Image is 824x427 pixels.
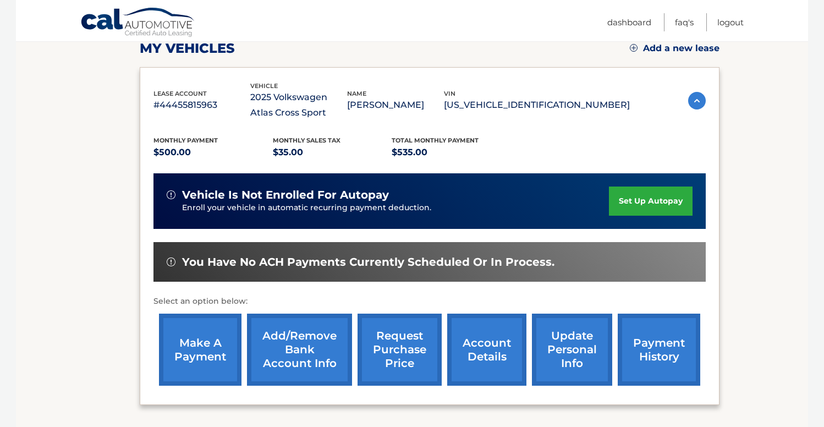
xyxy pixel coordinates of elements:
span: Monthly Payment [153,136,218,144]
a: account details [447,314,526,386]
span: lease account [153,90,207,97]
h2: my vehicles [140,40,235,57]
img: add.svg [630,44,638,52]
a: make a payment [159,314,241,386]
img: accordion-active.svg [688,92,706,110]
span: You have no ACH payments currently scheduled or in process. [182,255,554,269]
p: [PERSON_NAME] [347,97,444,113]
p: $500.00 [153,145,273,160]
a: Add/Remove bank account info [247,314,352,386]
span: Total Monthly Payment [392,136,479,144]
a: set up autopay [609,187,693,216]
span: name [347,90,366,97]
a: Cal Automotive [80,7,196,39]
p: 2025 Volkswagen Atlas Cross Sport [250,90,347,121]
a: FAQ's [675,13,694,31]
p: Select an option below: [153,295,706,308]
span: vin [444,90,455,97]
span: vehicle is not enrolled for autopay [182,188,389,202]
a: Dashboard [607,13,651,31]
a: Logout [717,13,744,31]
a: payment history [618,314,700,386]
a: Add a new lease [630,43,719,54]
span: vehicle [250,82,278,90]
img: alert-white.svg [167,258,175,266]
p: $535.00 [392,145,511,160]
p: [US_VEHICLE_IDENTIFICATION_NUMBER] [444,97,630,113]
p: $35.00 [273,145,392,160]
a: update personal info [532,314,612,386]
span: Monthly sales Tax [273,136,340,144]
img: alert-white.svg [167,190,175,199]
p: #44455815963 [153,97,250,113]
p: Enroll your vehicle in automatic recurring payment deduction. [182,202,609,214]
a: request purchase price [358,314,442,386]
